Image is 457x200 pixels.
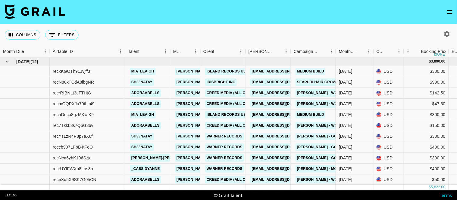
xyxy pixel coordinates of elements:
a: [PERSON_NAME][EMAIL_ADDRESS][PERSON_NAME][DOMAIN_NAME] [175,100,304,108]
a: [EMAIL_ADDRESS][PERSON_NAME][DOMAIN_NAME] [250,68,349,75]
a: Medium Build [296,68,326,75]
a: [PERSON_NAME].[PERSON_NAME] [130,154,196,162]
button: Menu [282,47,291,56]
div: Airtable ID [53,46,73,57]
a: Warner Records [205,133,244,140]
button: Menu [365,47,374,56]
div: Jun '25 [339,122,352,128]
div: Jun '25 [339,155,352,161]
div: USD [374,131,404,142]
button: Sort [413,47,421,56]
div: USD [374,88,404,99]
a: [EMAIL_ADDRESS][DOMAIN_NAME] [250,165,318,173]
a: Medium Build [296,111,326,118]
div: $150.00 [404,120,449,131]
div: v 1.7.106 [5,193,17,197]
div: USD [374,77,404,88]
div: Jun '25 [339,68,352,74]
button: Sort [183,47,191,56]
button: Menu [236,47,246,56]
div: $300.00 [404,66,449,77]
button: open drawer [444,6,456,18]
a: Island Records US [205,68,248,75]
div: 5,822.00 [431,185,446,190]
div: recYsLzR4P8p7aX6f [53,133,93,139]
button: Menu [161,47,170,56]
button: Sort [214,47,223,56]
div: recrRfBNLt3cTTHjG [53,90,91,96]
a: Warner Records [205,165,244,173]
div: Currency [377,46,386,57]
div: Campaign (Type) [291,46,336,57]
div: USD [374,153,404,164]
a: Creed Media (All Campaigns) [205,89,268,97]
div: rec7TkkL3s7QbG3bv [53,122,93,128]
div: recxKGOTh91Jvjff3 [53,68,90,74]
a: [PERSON_NAME][EMAIL_ADDRESS][PERSON_NAME][DOMAIN_NAME] [175,165,304,173]
button: Menu [395,47,404,56]
a: [PERSON_NAME] - work Phase 2 [296,122,361,129]
a: [EMAIL_ADDRESS][PERSON_NAME][DOMAIN_NAME] [250,111,349,118]
a: [EMAIL_ADDRESS][DOMAIN_NAME] [250,176,318,183]
div: Jun '25 [339,144,352,150]
a: [PERSON_NAME][EMAIL_ADDRESS][PERSON_NAME][DOMAIN_NAME] [175,176,304,183]
button: Select columns [5,30,40,40]
a: Seapuri Hair Growth Serum [296,78,357,86]
button: hide children [3,57,11,66]
div: receXq5X9SK7G0hCN [53,177,96,183]
a: [PERSON_NAME][EMAIL_ADDRESS][PERSON_NAME][DOMAIN_NAME] [175,154,304,162]
a: [EMAIL_ADDRESS][DOMAIN_NAME] [250,89,318,97]
div: recmOQPXJu70tLc49 [53,101,95,107]
div: $142.50 [404,88,449,99]
div: USD [374,99,404,109]
div: $400.00 [404,142,449,153]
div: Month Due [3,46,24,57]
div: Jun '25 [339,177,352,183]
a: [PERSON_NAME][EMAIL_ADDRESS][PERSON_NAME][DOMAIN_NAME] [175,122,304,129]
a: mia_leaigh [130,68,156,75]
a: Island Records US [205,111,248,118]
a: sh33natay [130,78,154,86]
a: [EMAIL_ADDRESS][DOMAIN_NAME] [250,143,318,151]
a: Creed Media (All Campaigns) [205,100,268,108]
a: [EMAIL_ADDRESS][DOMAIN_NAME] [250,154,318,162]
a: [PERSON_NAME] - work Phase 2 [296,100,361,108]
a: [EMAIL_ADDRESS][DOMAIN_NAME] [250,133,318,140]
div: $47.50 [404,99,449,109]
a: [PERSON_NAME][EMAIL_ADDRESS][PERSON_NAME][DOMAIN_NAME] [175,143,304,151]
div: $400.00 [404,164,449,174]
div: Talent [128,46,139,57]
button: Sort [139,47,148,56]
div: money [434,53,448,56]
div: Jun '25 [339,133,352,139]
a: Terms [440,192,452,198]
div: USD [374,109,404,120]
div: $300.00 [404,131,449,142]
div: Booking Price [421,46,448,57]
a: sh33natay [130,133,154,140]
div: Campaign (Type) [294,46,318,57]
a: [PERSON_NAME][EMAIL_ADDRESS][PERSON_NAME][DOMAIN_NAME] [175,68,304,75]
a: [EMAIL_ADDRESS][DOMAIN_NAME] [250,78,318,86]
a: [PERSON_NAME] - God Went Crazy [296,154,367,162]
div: recNca6yhK106Szjq [53,155,92,161]
div: Jun '25 [339,101,352,107]
a: sh33natay [130,143,154,151]
div: Manager [173,46,183,57]
button: Sort [73,47,81,56]
a: [PERSON_NAME][EMAIL_ADDRESS][PERSON_NAME][DOMAIN_NAME] [175,111,304,118]
a: Warner Records [205,143,244,151]
span: ( 12 ) [30,59,38,65]
button: Menu [404,47,413,56]
a: mia_leaigh [130,111,156,118]
div: Manager [170,46,200,57]
div: $50.00 [404,174,449,185]
a: [EMAIL_ADDRESS][DOMAIN_NAME] [250,100,318,108]
a: Creed Media (All Campaigns) [205,176,268,183]
div: USD [374,120,404,131]
div: $ [429,59,431,64]
button: Sort [318,47,327,56]
div: Talent [125,46,170,57]
div: $900.00 [404,77,449,88]
a: IRISBRIGHT INC [205,78,237,86]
